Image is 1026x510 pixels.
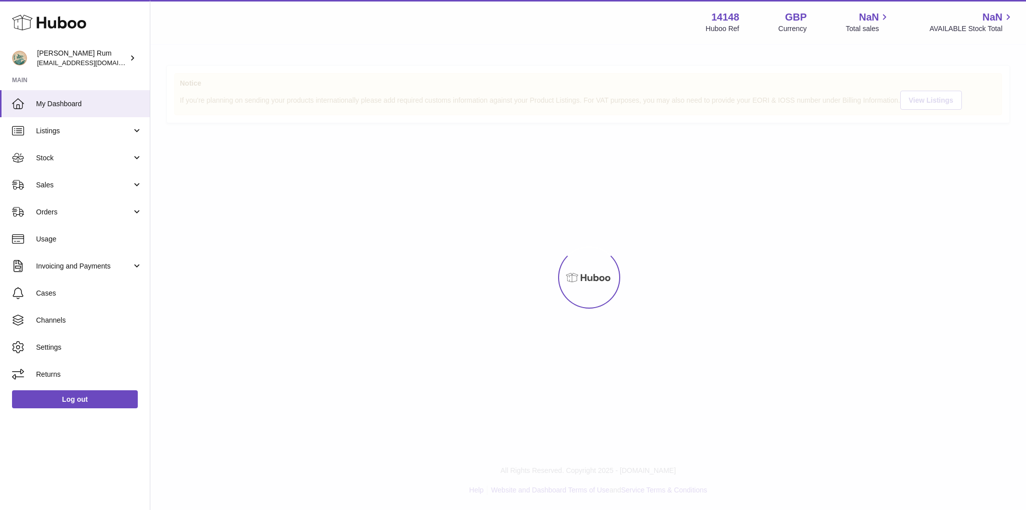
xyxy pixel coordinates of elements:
a: NaN Total sales [846,11,890,34]
span: Total sales [846,24,890,34]
span: Invoicing and Payments [36,262,132,271]
div: Currency [779,24,807,34]
span: AVAILABLE Stock Total [929,24,1014,34]
a: NaN AVAILABLE Stock Total [929,11,1014,34]
strong: GBP [785,11,807,24]
img: mail@bartirum.wales [12,51,27,66]
span: Settings [36,343,142,352]
span: Listings [36,126,132,136]
a: Log out [12,390,138,408]
span: Channels [36,316,142,325]
span: Orders [36,207,132,217]
span: Stock [36,153,132,163]
span: [EMAIL_ADDRESS][DOMAIN_NAME] [37,59,147,67]
span: My Dashboard [36,99,142,109]
span: Sales [36,180,132,190]
span: Usage [36,234,142,244]
span: NaN [982,11,1002,24]
span: Returns [36,370,142,379]
strong: 14148 [711,11,739,24]
div: [PERSON_NAME] Rum [37,49,127,68]
span: Cases [36,289,142,298]
div: Huboo Ref [706,24,739,34]
span: NaN [859,11,879,24]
